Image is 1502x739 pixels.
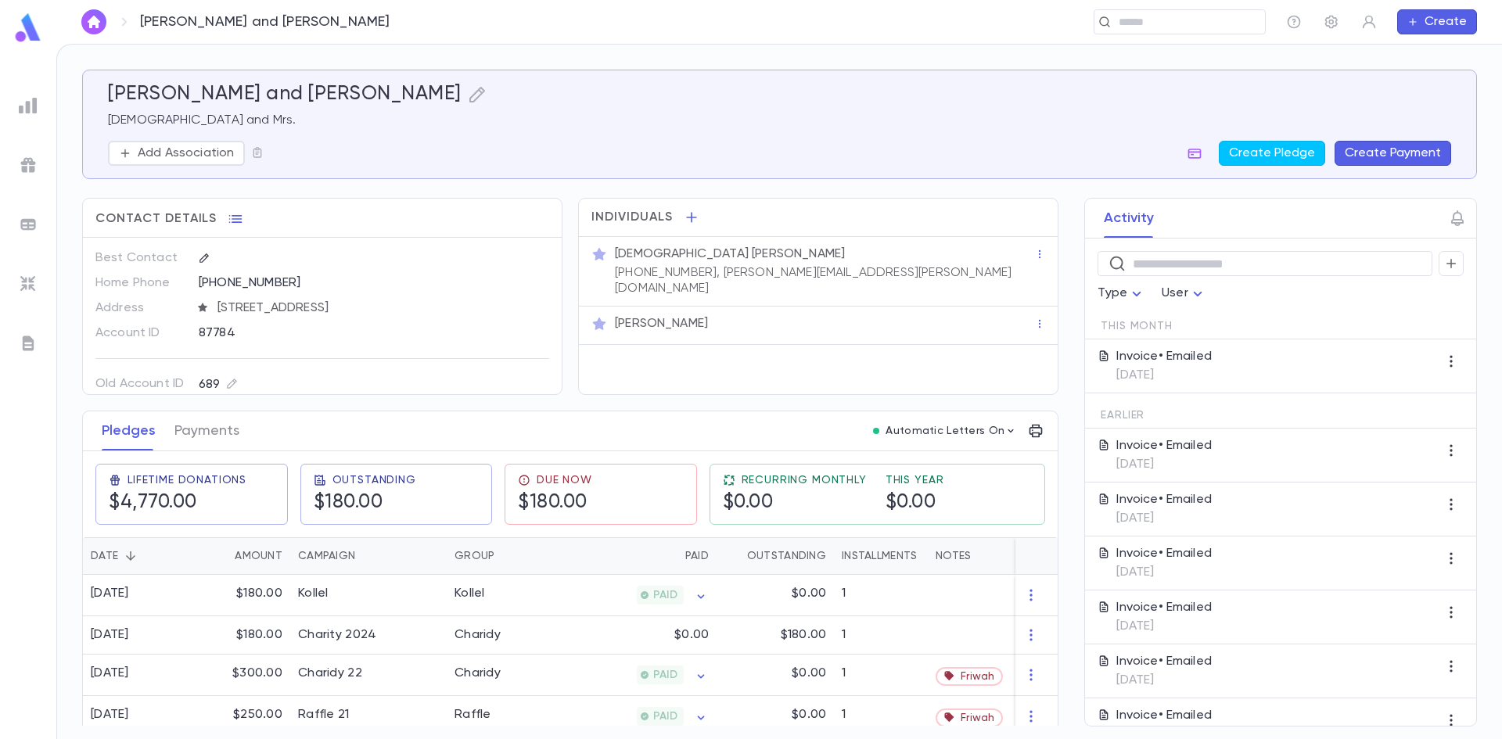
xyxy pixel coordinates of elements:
[1162,278,1207,309] div: User
[118,543,143,569] button: Sort
[298,586,329,601] div: Kollel
[91,665,129,681] div: [DATE]
[615,316,708,332] p: [PERSON_NAME]
[19,96,38,115] img: reports_grey.c525e4749d1bce6a11f5fe2a8de1b229.svg
[1104,199,1154,238] button: Activity
[83,537,189,575] div: Date
[1116,457,1212,472] p: [DATE]
[742,474,867,486] span: Recurring Monthly
[615,265,1034,296] p: [PHONE_NUMBER], [PERSON_NAME][EMAIL_ADDRESS][PERSON_NAME][DOMAIN_NAME]
[886,425,1004,437] p: Automatic Letters On
[235,537,282,575] div: Amount
[455,586,485,601] div: Kollel
[961,712,995,724] span: Friwah
[1397,9,1477,34] button: Create
[314,491,383,515] h5: $180.00
[109,491,197,515] h5: $4,770.00
[747,537,826,575] div: Outstanding
[332,474,416,486] span: Outstanding
[95,371,185,396] p: Old Account ID
[1116,349,1212,364] p: Invoice • Emailed
[298,627,376,643] div: Charity 2024
[91,627,129,643] div: [DATE]
[128,474,246,486] span: Lifetime Donations
[455,707,491,723] div: Raffle
[138,145,234,161] p: Add Association
[936,537,971,575] div: Notes
[189,696,290,737] div: $250.00
[95,296,185,321] p: Address
[95,321,185,346] p: Account ID
[298,707,350,723] div: Raffle 21
[174,411,239,450] button: Payments
[647,669,684,681] span: PAID
[867,420,1023,442] button: Automatic Letters On
[455,537,494,575] div: Group
[1116,708,1212,723] p: Invoice • Emailed
[834,537,928,575] div: Installments
[1116,438,1212,454] p: Invoice • Emailed
[455,627,501,643] div: Charidy
[19,156,38,174] img: campaigns_grey.99e729a5f7ee94e3726e6486bddda8f1.svg
[108,141,245,166] button: Add Association
[647,589,684,601] span: PAID
[447,537,564,575] div: Group
[792,665,826,681] p: $0.00
[834,655,928,696] div: 1
[1098,278,1146,309] div: Type
[19,274,38,293] img: imports_grey.530a8a0e642e233f2baf0ef88e8c9fcb.svg
[537,474,592,486] span: Due Now
[1116,511,1212,526] p: [DATE]
[91,586,129,601] div: [DATE]
[108,113,1451,128] p: [DEMOGRAPHIC_DATA] and Mrs.
[647,710,684,723] span: PAID
[189,575,290,616] div: $180.00
[1116,654,1212,669] p: Invoice • Emailed
[1116,565,1212,580] p: [DATE]
[674,627,709,643] p: $0.00
[13,13,44,43] img: logo
[1098,287,1127,300] span: Type
[961,670,995,683] span: Friwah
[199,271,549,294] div: [PHONE_NUMBER]
[1101,409,1144,422] span: Earlier
[834,575,928,616] div: 1
[591,210,673,225] span: Individuals
[1335,141,1451,166] button: Create Payment
[199,375,238,394] div: 689
[781,627,826,643] p: $180.00
[928,537,1123,575] div: Notes
[95,271,185,296] p: Home Phone
[834,616,928,655] div: 1
[102,411,156,450] button: Pledges
[685,537,709,575] div: Paid
[1116,546,1212,561] p: Invoice • Emailed
[717,537,834,575] div: Outstanding
[1116,600,1212,615] p: Invoice • Emailed
[615,246,845,262] p: [DEMOGRAPHIC_DATA] [PERSON_NAME]
[1116,673,1212,688] p: [DATE]
[91,537,118,575] div: Date
[518,491,588,515] h5: $180.00
[886,474,944,486] span: This Year
[189,655,290,696] div: $300.00
[84,16,103,28] img: home_white.a664292cf8c1dea59945f0da9f25487c.svg
[290,537,447,575] div: Campaign
[298,537,355,575] div: Campaign
[19,334,38,353] img: letters_grey.7941b92b52307dd3b8a917253454ce1c.svg
[455,665,501,681] div: Charidy
[834,696,928,737] div: 1
[564,537,717,575] div: Paid
[95,211,217,227] span: Contact Details
[19,215,38,234] img: batches_grey.339ca447c9d9533ef1741baa751efc33.svg
[1116,368,1212,383] p: [DATE]
[211,300,551,316] span: [STREET_ADDRESS]
[199,321,472,344] div: 87784
[792,586,826,601] p: $0.00
[95,246,185,271] p: Best Contact
[1162,287,1188,300] span: User
[91,707,129,723] div: [DATE]
[189,616,290,655] div: $180.00
[723,491,774,515] h5: $0.00
[792,707,826,723] p: $0.00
